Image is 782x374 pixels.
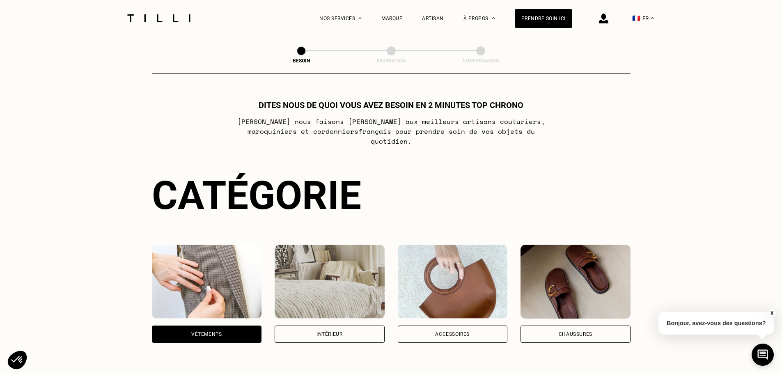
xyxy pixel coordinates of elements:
[275,245,385,319] img: Intérieur
[422,16,444,21] a: Artisan
[398,245,508,319] img: Accessoires
[350,58,432,64] div: Estimation
[768,309,776,318] button: X
[152,245,262,319] img: Vêtements
[316,332,342,337] div: Intérieur
[381,16,402,21] a: Marque
[559,332,592,337] div: Chaussures
[358,17,362,19] img: Menu déroulant
[651,17,654,19] img: menu déroulant
[191,332,222,337] div: Vêtements
[259,100,523,110] h1: Dites nous de quoi vous avez besoin en 2 minutes top chrono
[152,172,631,218] div: Catégorie
[632,14,640,22] span: 🇫🇷
[435,332,470,337] div: Accessoires
[228,117,554,146] p: [PERSON_NAME] nous faisons [PERSON_NAME] aux meilleurs artisans couturiers , maroquiniers et cord...
[124,14,193,22] img: Logo du service de couturière Tilli
[492,17,495,19] img: Menu déroulant à propos
[440,58,522,64] div: Confirmation
[515,9,572,28] a: Prendre soin ici
[599,14,608,23] img: icône connexion
[521,245,631,319] img: Chaussures
[658,312,774,335] p: Bonjour, avez-vous des questions?
[260,58,342,64] div: Besoin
